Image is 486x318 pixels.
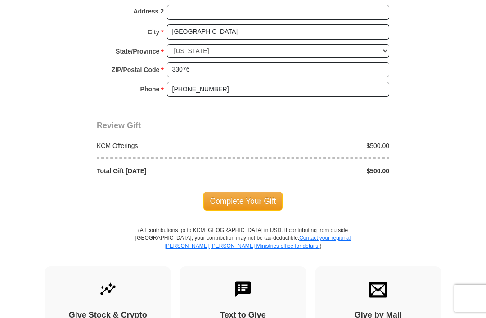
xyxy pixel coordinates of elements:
[112,63,160,76] strong: ZIP/Postal Code
[243,141,394,150] div: $500.00
[97,121,141,130] span: Review Gift
[243,166,394,175] div: $500.00
[164,235,351,249] a: Contact your regional [PERSON_NAME] [PERSON_NAME] Ministries office for details.
[133,5,164,18] strong: Address 2
[234,280,252,299] img: text-to-give.svg
[92,141,243,150] div: KCM Offerings
[99,280,117,299] img: give-by-stock.svg
[203,192,283,211] span: Complete Your Gift
[116,45,159,58] strong: State/Province
[148,26,159,38] strong: City
[140,83,160,95] strong: Phone
[92,166,243,175] div: Total Gift [DATE]
[135,227,351,266] p: (All contributions go to KCM [GEOGRAPHIC_DATA] in USD. If contributing from outside [GEOGRAPHIC_D...
[369,280,387,299] img: envelope.svg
